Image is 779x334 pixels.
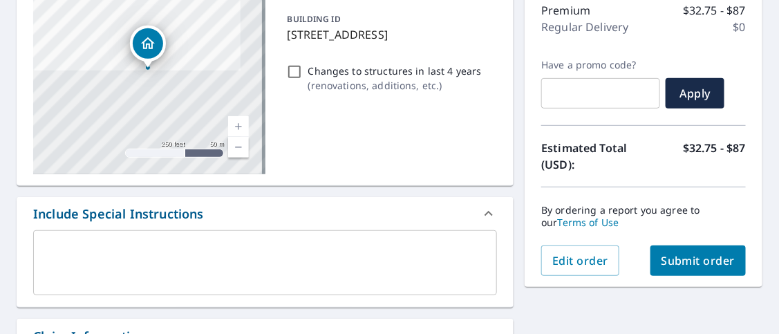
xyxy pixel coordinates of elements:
div: Include Special Instructions [17,197,514,230]
p: $0 [733,19,746,35]
p: Estimated Total (USD): [541,140,644,173]
a: Terms of Use [558,216,619,229]
div: Include Special Instructions [33,205,204,223]
span: Edit order [552,253,608,268]
button: Apply [666,78,724,109]
button: Submit order [650,245,747,276]
a: Current Level 17, Zoom In [228,116,249,137]
p: BUILDING ID [288,13,341,25]
p: Regular Delivery [541,19,628,35]
p: Premium [541,2,590,19]
p: [STREET_ADDRESS] [288,26,492,43]
span: Apply [677,86,713,101]
p: $32.75 - $87 [683,140,746,173]
label: Have a promo code? [541,59,660,71]
p: $32.75 - $87 [683,2,746,19]
p: By ordering a report you agree to our [541,204,746,229]
p: ( renovations, additions, etc. ) [308,78,482,93]
span: Submit order [661,253,735,268]
button: Edit order [541,245,619,276]
p: Changes to structures in last 4 years [308,64,482,78]
a: Current Level 17, Zoom Out [228,137,249,158]
div: Dropped pin, building 1, Residential property, 139 Eddon Dr East Haven, CT 06512 [130,26,166,68]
